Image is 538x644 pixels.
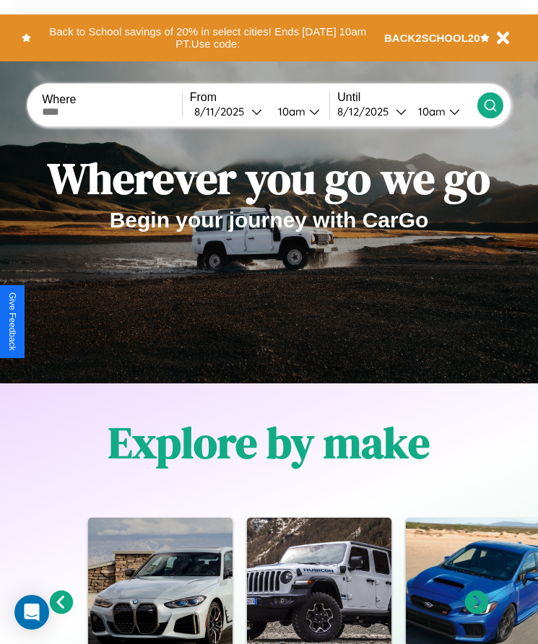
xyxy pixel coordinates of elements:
[271,105,309,118] div: 10am
[194,105,251,118] div: 8 / 11 / 2025
[31,22,384,54] button: Back to School savings of 20% in select cities! Ends [DATE] 10am PT.Use code:
[266,104,330,119] button: 10am
[190,91,330,104] label: From
[411,105,449,118] div: 10am
[337,105,396,118] div: 8 / 12 / 2025
[407,104,477,119] button: 10am
[190,104,266,119] button: 8/11/2025
[14,595,49,630] div: Open Intercom Messenger
[337,91,477,104] label: Until
[384,32,480,44] b: BACK2SCHOOL20
[7,292,17,351] div: Give Feedback
[108,413,430,472] h1: Explore by make
[42,93,182,106] label: Where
